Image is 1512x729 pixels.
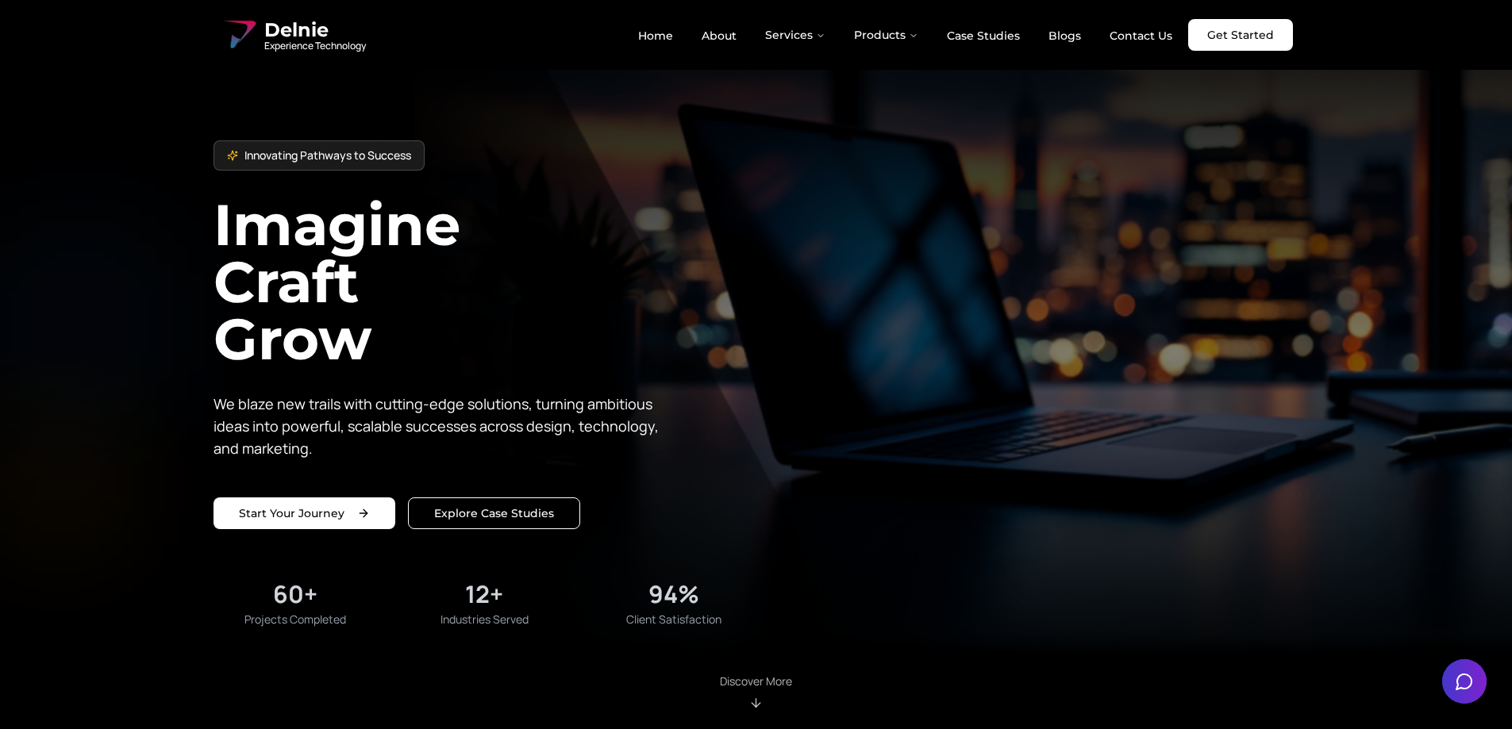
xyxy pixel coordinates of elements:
[273,580,317,608] div: 60+
[841,19,931,51] button: Products
[214,393,671,459] p: We blaze new trails with cutting-edge solutions, turning ambitious ideas into powerful, scalable ...
[626,612,721,627] span: Client Satisfaction
[441,612,529,627] span: Industries Served
[465,580,503,608] div: 12+
[214,196,756,367] h1: Imagine Craft Grow
[244,148,411,163] span: Innovating Pathways to Success
[1188,19,1293,51] a: Get Started
[220,16,366,54] a: Delnie Logo Full
[625,19,1185,51] nav: Main
[264,40,366,52] span: Experience Technology
[1036,22,1094,49] a: Blogs
[720,673,792,689] p: Discover More
[934,22,1033,49] a: Case Studies
[264,17,366,43] span: Delnie
[689,22,749,49] a: About
[408,497,580,529] a: Explore our solutions
[752,19,838,51] button: Services
[625,22,686,49] a: Home
[214,497,395,529] a: Start your project with us
[1442,659,1487,704] button: Open chat
[648,580,699,608] div: 94%
[220,16,258,54] img: Delnie Logo
[1097,22,1185,49] a: Contact Us
[720,673,792,710] div: Scroll to About section
[244,612,346,627] span: Projects Completed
